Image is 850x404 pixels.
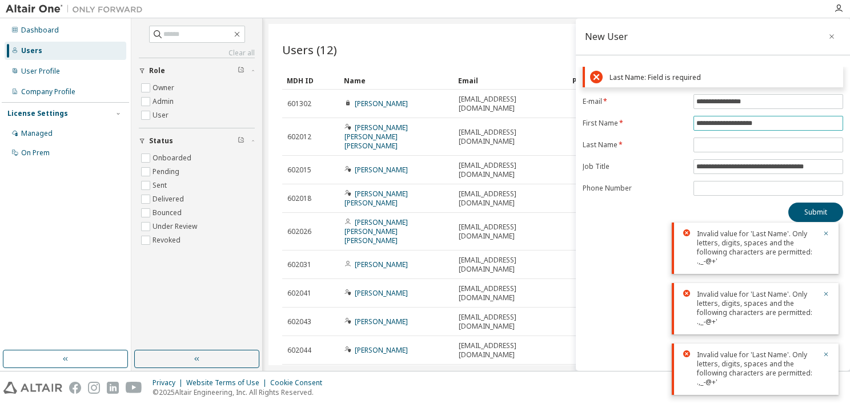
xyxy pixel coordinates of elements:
span: 602026 [287,227,311,236]
a: [PERSON_NAME] [355,317,408,326]
div: Managed [21,129,53,138]
img: altair_logo.svg [3,382,62,394]
span: 602012 [287,132,311,142]
div: Last Name: Field is required [610,73,838,82]
label: Under Review [153,220,199,233]
span: [EMAIL_ADDRESS][DOMAIN_NAME] [459,313,563,331]
span: Role [149,66,165,75]
div: Dashboard [21,26,59,35]
a: [PERSON_NAME] [PERSON_NAME] [PERSON_NAME] [344,123,408,151]
span: [EMAIL_ADDRESS][DOMAIN_NAME] [459,223,563,241]
div: On Prem [21,148,50,157]
div: Invalid value for 'Last Name'. Only letters, digits, spaces and the following characters are perm... [697,350,816,387]
span: [EMAIL_ADDRESS][DOMAIN_NAME] [459,256,563,274]
label: User [153,108,171,122]
div: User Profile [21,67,60,76]
div: License Settings [7,109,68,118]
label: Sent [153,179,169,192]
label: Delivered [153,192,186,206]
button: Status [139,128,255,153]
span: 602018 [287,194,311,203]
label: Admin [153,95,176,108]
div: Name [344,71,449,90]
img: linkedin.svg [107,382,119,394]
div: Cookie Consent [270,378,329,387]
span: 602015 [287,165,311,175]
button: Submit [788,203,843,222]
span: [EMAIL_ADDRESS][DOMAIN_NAME] [459,95,563,113]
a: [PERSON_NAME] [PERSON_NAME] [PERSON_NAME] [344,217,408,245]
label: Bounced [153,206,184,220]
div: New User [585,32,628,41]
label: E-mail [583,97,687,106]
span: 602041 [287,289,311,298]
span: [EMAIL_ADDRESS][DOMAIN_NAME] [459,341,563,359]
span: 602044 [287,346,311,355]
div: Phone [572,71,657,90]
div: Company Profile [21,87,75,96]
div: MDH ID [287,71,335,90]
div: Users [21,46,42,55]
img: facebook.svg [69,382,81,394]
label: Onboarded [153,151,194,165]
label: Job Title [583,162,687,171]
span: Clear filter [238,66,244,75]
p: © 2025 Altair Engineering, Inc. All Rights Reserved. [153,387,329,397]
button: Role [139,58,255,83]
span: Users (12) [282,42,337,58]
a: [PERSON_NAME] [355,260,408,269]
label: Phone Number [583,184,687,193]
span: 602043 [287,317,311,326]
a: [PERSON_NAME] [355,99,408,108]
a: [PERSON_NAME] [355,345,408,355]
img: Altair One [6,3,149,15]
a: Clear all [139,49,255,58]
a: [PERSON_NAME] [PERSON_NAME] [344,189,408,208]
div: Email [458,71,563,90]
span: [EMAIL_ADDRESS][DOMAIN_NAME] [459,189,563,208]
label: Revoked [153,233,183,247]
div: Privacy [153,378,186,387]
span: Status [149,136,173,146]
div: Website Terms of Use [186,378,270,387]
a: [PERSON_NAME] [355,165,408,175]
img: instagram.svg [88,382,100,394]
label: Owner [153,81,177,95]
span: Clear filter [238,136,244,146]
div: Invalid value for 'Last Name'. Only letters, digits, spaces and the following characters are perm... [697,229,816,266]
label: Pending [153,165,182,179]
span: 602031 [287,260,311,269]
img: youtube.svg [126,382,142,394]
label: First Name [583,119,687,128]
a: [PERSON_NAME] [355,288,408,298]
span: [EMAIL_ADDRESS][DOMAIN_NAME] [459,284,563,302]
span: [EMAIL_ADDRESS][DOMAIN_NAME] [459,161,563,179]
div: Invalid value for 'Last Name'. Only letters, digits, spaces and the following characters are perm... [697,290,816,326]
span: 601302 [287,99,311,108]
span: [EMAIL_ADDRESS][DOMAIN_NAME] [459,128,563,146]
label: Last Name [583,140,687,150]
